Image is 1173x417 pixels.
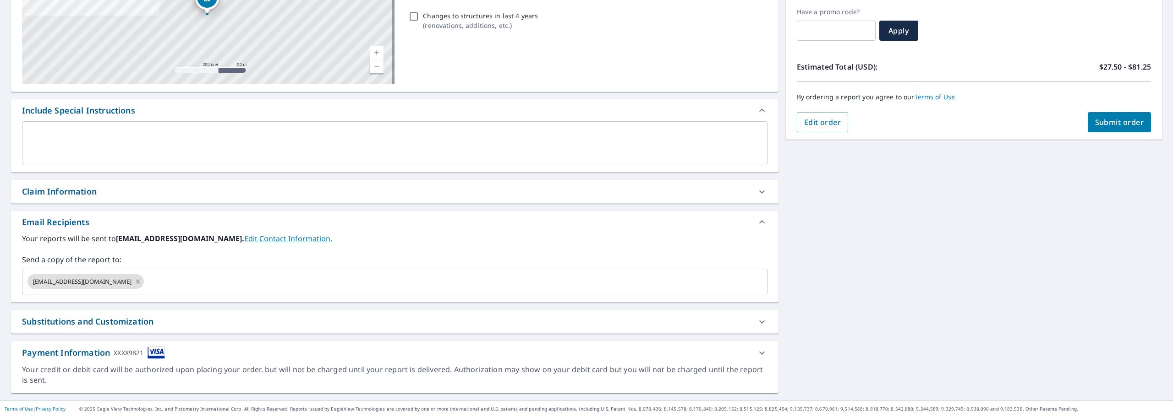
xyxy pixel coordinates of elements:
span: [EMAIL_ADDRESS][DOMAIN_NAME] [27,277,137,286]
a: Current Level 17, Zoom Out [370,60,384,73]
a: Terms of Use [5,406,33,412]
label: Have a promo code? [797,8,876,16]
p: By ordering a report you agree to our [797,93,1151,101]
div: Include Special Instructions [11,99,778,121]
label: Your reports will be sent to [22,233,767,244]
a: Terms of Use [915,92,955,101]
p: ( renovations, additions, etc. ) [423,21,538,30]
span: Apply [887,26,911,36]
div: Substitutions and Customization [11,310,778,333]
div: Payment InformationXXXX9821cardImage [11,341,778,364]
button: Edit order [797,112,849,132]
p: | [5,406,66,412]
a: Current Level 17, Zoom In [370,46,384,60]
div: Claim Information [22,185,97,198]
p: $27.50 - $81.25 [1099,61,1151,72]
div: Email Recipients [11,211,778,233]
b: [EMAIL_ADDRESS][DOMAIN_NAME]. [116,233,244,244]
div: XXXX9821 [114,347,143,359]
div: Your credit or debit card will be authorized upon placing your order, but will not be charged unt... [22,364,767,385]
img: cardImage [148,347,165,359]
a: EditContactInfo [244,233,332,244]
div: Claim Information [11,180,778,203]
div: Include Special Instructions [22,104,135,117]
div: Substitutions and Customization [22,315,153,328]
div: Payment Information [22,347,165,359]
span: Edit order [804,117,841,127]
a: Privacy Policy [36,406,66,412]
label: Send a copy of the report to: [22,254,767,265]
p: Changes to structures in last 4 years [423,11,538,21]
div: Email Recipients [22,216,89,228]
div: [EMAIL_ADDRESS][DOMAIN_NAME] [27,274,144,289]
p: © 2025 Eagle View Technologies, Inc. and Pictometry International Corp. All Rights Reserved. Repo... [79,406,1168,412]
span: Submit order [1095,117,1144,127]
button: Apply [879,21,918,41]
p: Estimated Total (USD): [797,61,974,72]
button: Submit order [1088,112,1151,132]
